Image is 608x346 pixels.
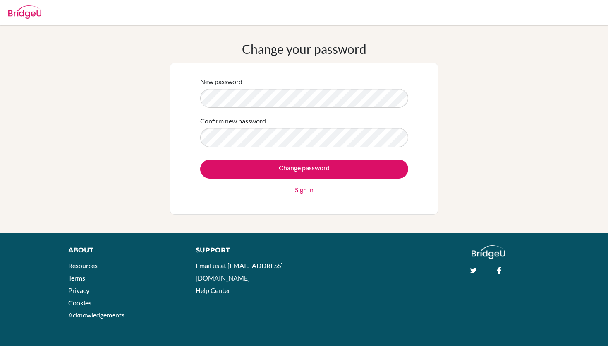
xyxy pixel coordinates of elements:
label: Confirm new password [200,116,266,126]
a: Terms [68,274,85,282]
a: Resources [68,261,98,269]
a: Email us at [EMAIL_ADDRESS][DOMAIN_NAME] [196,261,283,282]
label: New password [200,77,242,87]
a: Help Center [196,286,230,294]
a: Sign in [295,185,314,195]
a: Cookies [68,299,91,307]
a: Privacy [68,286,89,294]
input: Change password [200,160,408,179]
div: About [68,245,177,255]
img: logo_white@2x-f4f0deed5e89b7ecb1c2cc34c3e3d731f90f0f143d5ea2071677605dd97b5244.png [472,245,505,259]
img: Bridge-U [8,5,41,19]
div: Support [196,245,296,255]
a: Acknowledgements [68,311,124,319]
h1: Change your password [242,41,366,56]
